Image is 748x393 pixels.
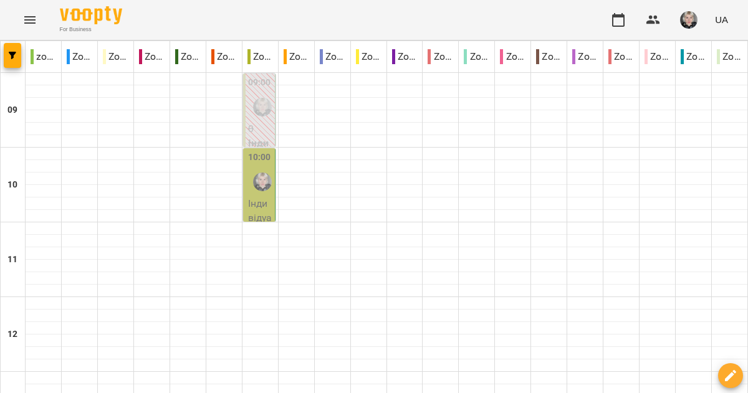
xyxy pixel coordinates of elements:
p: Zoom [PERSON_NAME] [103,49,128,64]
h6: 11 [7,253,17,267]
button: Menu [15,5,45,35]
p: 0 [248,121,272,136]
label: 10:00 [248,151,271,164]
button: UA [710,8,733,31]
p: zoom 2 [31,49,56,64]
p: Zoom [PERSON_NAME] [175,49,201,64]
p: Zoom [PERSON_NAME] [211,49,237,64]
p: Zoom [PERSON_NAME] [645,49,670,64]
p: Zoom Жюлі [284,49,309,64]
p: Zoom [PERSON_NAME] [464,49,489,64]
img: Єлизавета [253,173,272,191]
p: Zoom Юля [717,49,742,64]
p: Zoom Каріна [320,49,345,64]
p: Zoom Єлизавета [247,49,273,64]
p: Zoom Оксана [572,49,598,64]
p: Zoom [PERSON_NAME] [428,49,453,64]
h6: 12 [7,328,17,341]
p: Zoom [PERSON_NAME] [608,49,634,64]
p: Zoom Катерина [356,49,381,64]
img: Єлизавета [253,98,272,116]
label: 09:00 [248,76,271,90]
p: Zoom Юлія [681,49,706,64]
p: Zoom [PERSON_NAME] [536,49,562,64]
p: Zoom [PERSON_NAME] [500,49,525,64]
img: Voopty Logo [60,6,122,24]
span: For Business [60,26,122,34]
span: UA [715,13,728,26]
p: Zoom Абігейл [67,49,92,64]
p: Індивідуальне онлайн заняття 50 хв рівні А1-В1 ([PERSON_NAME] ) [248,136,272,356]
h6: 09 [7,103,17,117]
img: e6b29b008becd306e3c71aec93de28f6.jpeg [680,11,698,29]
p: Zoom [PERSON_NAME] [139,49,165,64]
h6: 10 [7,178,17,192]
p: Zoom [PERSON_NAME] [392,49,418,64]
